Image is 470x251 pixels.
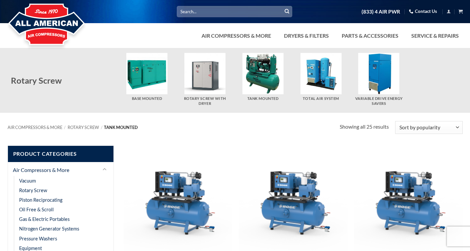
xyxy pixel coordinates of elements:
img: Rotary Screw With Dryer [184,53,226,94]
nav: Breadcrumb [8,125,340,130]
a: Login [447,7,451,16]
a: Rotary Screw [19,186,47,195]
a: Rotary Screw [68,125,99,130]
img: Tank Mounted [242,53,284,94]
img: Variable Drive Energy Savers [358,53,399,94]
a: Dryers & Filters [280,29,333,42]
a: Vacuum [19,176,36,186]
a: Air Compressors & More [198,29,275,42]
h5: Tank Mounted [237,96,289,101]
a: Pressure Washers [19,234,57,243]
a: Visit product category Rotary Screw With Dryer [179,53,231,106]
a: Parts & Accessories [338,29,402,42]
a: Visit product category Total Air System [295,53,347,101]
button: Submit [282,7,292,17]
a: Piston Reciprocating [19,195,62,205]
img: Total Air System [300,53,341,94]
a: Gas & Electric Portables [19,214,70,224]
button: Toggle [101,166,109,174]
a: (833) 4 AIR PWR [361,6,400,18]
a: View cart [458,7,463,16]
a: Air Compressors & More [8,125,62,130]
span: Product Categories [8,146,114,162]
p: Showing all 25 results [340,122,389,131]
a: Visit product category Variable Drive Energy Savers [353,53,405,106]
a: Contact Us [409,6,437,17]
span: / [101,125,103,130]
h5: Variable Drive Energy Savers [353,96,405,106]
a: Service & Repairs [407,29,463,42]
a: Visit product category Tank Mounted [237,53,289,101]
a: Nitrogen Generator Systems [19,224,79,233]
a: Air Compressors & More [13,164,99,176]
h5: Rotary Screw With Dryer [179,96,231,106]
span: / [64,125,66,130]
a: Visit product category Base Mounted [121,53,172,101]
h5: Base Mounted [121,96,172,101]
img: Base Mounted [126,53,168,94]
a: Oil Free & Scroll [19,205,54,214]
input: Search… [177,6,292,17]
h2: Rotary Screw [11,75,121,86]
select: Shop order [395,121,462,134]
h5: Total Air System [295,96,347,101]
